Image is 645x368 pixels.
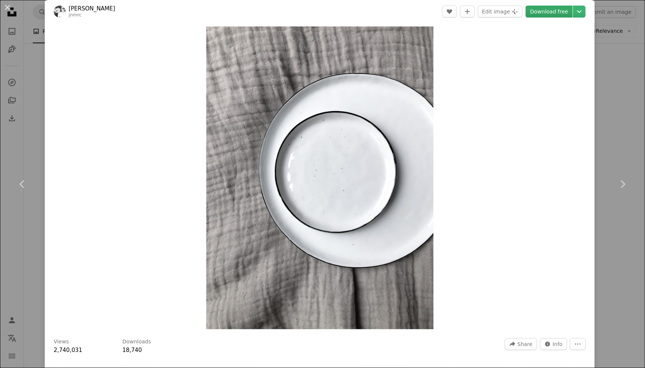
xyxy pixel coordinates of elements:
[122,347,142,353] span: 18,740
[540,338,567,350] button: Stats about this image
[54,347,82,353] span: 2,740,031
[600,148,645,220] a: Next
[206,26,433,329] button: Zoom in on this image
[460,6,475,18] button: Add to Collection
[54,6,66,18] img: Go to Jean-Marc Vieregge's profile
[69,12,82,18] a: jnmrc
[505,338,537,350] button: Share this image
[442,6,457,18] button: Like
[206,26,433,329] img: round white ceramic plate and saucer
[54,338,69,346] h3: Views
[122,338,151,346] h3: Downloads
[553,339,563,350] span: Info
[570,338,586,350] button: More Actions
[478,6,523,18] button: Edit image
[69,5,115,12] a: [PERSON_NAME]
[573,6,586,18] button: Choose download size
[526,6,573,18] a: Download free
[517,339,532,350] span: Share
